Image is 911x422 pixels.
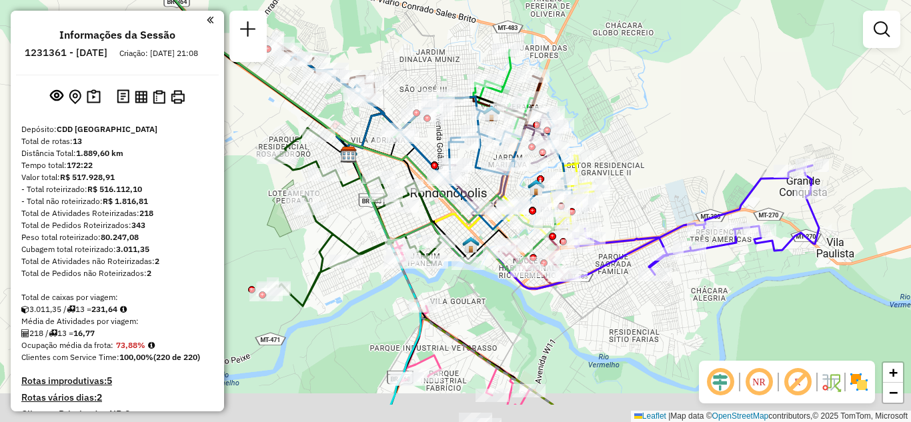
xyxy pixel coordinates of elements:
img: Fluxo de ruas [820,371,842,393]
span: | [668,411,670,421]
a: Leaflet [634,411,666,421]
span: − [889,384,898,401]
button: Exibir sessão original [47,86,66,107]
h4: Rotas vários dias: [21,392,213,403]
span: Ocultar NR [743,366,775,398]
div: Distância Total: [21,147,213,159]
div: Total de rotas: [21,135,213,147]
div: Total de Pedidos Roteirizados: [21,219,213,231]
a: Zoom out [883,383,903,403]
div: 218 / 13 = [21,327,213,339]
button: Imprimir Rotas [168,87,187,107]
strong: R$ 1.816,81 [103,196,148,206]
i: Total de rotas [49,329,57,337]
strong: R$ 517.928,91 [60,172,115,182]
strong: 343 [131,220,145,230]
img: WCL Vila Cardoso [528,179,545,196]
img: 120 UDC Light Centro A [462,236,480,253]
span: Clientes com Service Time: [21,352,119,362]
div: Peso total roteirizado: [21,231,213,243]
div: Valor total: [21,171,213,183]
strong: 5 [107,375,112,387]
span: Exibir rótulo [782,366,814,398]
strong: 172:22 [67,160,93,170]
a: Zoom in [883,363,903,383]
h6: 1231361 - [DATE] [25,47,107,59]
img: Warecloud Casa Jardim Monte Líbano [483,105,500,122]
button: Painel de Sugestão [84,87,103,107]
i: Total de rotas [67,305,75,313]
div: Total de caixas por viagem: [21,291,213,303]
div: - Total roteirizado: [21,183,213,195]
div: Criação: [DATE] 21:08 [114,47,203,59]
div: Total de Pedidos não Roteirizados: [21,267,213,279]
em: Média calculada utilizando a maior ocupação (%Peso ou %Cubagem) de cada rota da sessão. Rotas cro... [148,341,155,349]
span: Ocupação média da frota: [21,340,113,350]
strong: 16,77 [73,328,95,338]
button: Logs desbloquear sessão [114,87,132,107]
strong: CDD [GEOGRAPHIC_DATA] [57,124,157,134]
strong: 3.011,35 [116,244,149,254]
img: Exibir/Ocultar setores [848,371,870,393]
strong: 231,64 [91,304,117,314]
a: Exibir filtros [868,16,895,43]
a: Nova sessão e pesquisa [235,16,261,46]
h4: Informações da Sessão [59,29,175,41]
i: Meta Caixas/viagem: 220,71 Diferença: 10,93 [120,305,127,313]
button: Visualizar Romaneio [150,87,168,107]
a: OpenStreetMap [712,411,769,421]
div: Tempo total: [21,159,213,171]
strong: 2 [155,256,159,266]
strong: 13 [73,136,82,146]
div: 3.011,35 / 13 = [21,303,213,315]
div: Média de Atividades por viagem: [21,315,213,327]
div: - Total não roteirizado: [21,195,213,207]
div: Total de Atividades não Roteirizadas: [21,255,213,267]
i: Cubagem total roteirizado [21,305,29,313]
button: Centralizar mapa no depósito ou ponto de apoio [66,87,84,107]
button: Visualizar relatório de Roteirização [132,87,150,105]
strong: 0 [125,408,130,420]
strong: 73,88% [116,340,145,350]
strong: R$ 516.112,10 [87,184,142,194]
strong: 2 [97,391,102,403]
div: Cubagem total roteirizado: [21,243,213,255]
span: + [889,364,898,381]
strong: 1.889,60 km [76,148,123,158]
div: Depósito: [21,123,213,135]
a: Clique aqui para minimizar o painel [207,12,213,27]
strong: (220 de 220) [153,352,200,362]
strong: 80.247,08 [101,232,139,242]
strong: 218 [139,208,153,218]
img: CDD Rondonópolis [340,146,357,163]
i: Total de Atividades [21,329,29,337]
span: Ocultar deslocamento [704,366,736,398]
h4: Rotas improdutivas: [21,375,213,387]
strong: 100,00% [119,352,153,362]
div: Total de Atividades Roteirizadas: [21,207,213,219]
strong: 2 [147,268,151,278]
div: Map data © contributors,© 2025 TomTom, Microsoft [631,411,911,422]
h4: Clientes Priorizados NR: [21,409,213,420]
